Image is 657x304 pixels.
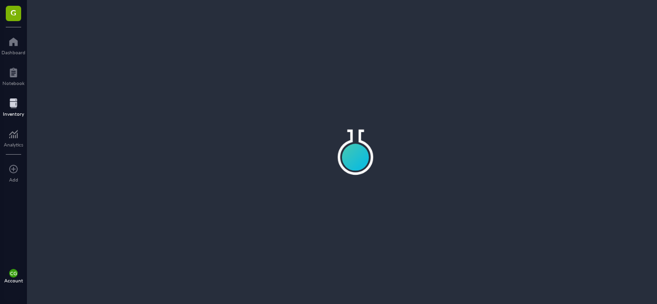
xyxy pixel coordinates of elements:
div: Add [9,177,18,182]
a: Inventory [3,96,24,117]
span: G [11,6,16,18]
span: CG [10,270,17,276]
div: Notebook [2,80,25,86]
div: Analytics [4,142,23,147]
a: Notebook [2,65,25,86]
div: Account [4,278,23,283]
a: Analytics [4,126,23,147]
a: Dashboard [1,34,25,55]
div: Dashboard [1,49,25,55]
div: Inventory [3,111,24,117]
